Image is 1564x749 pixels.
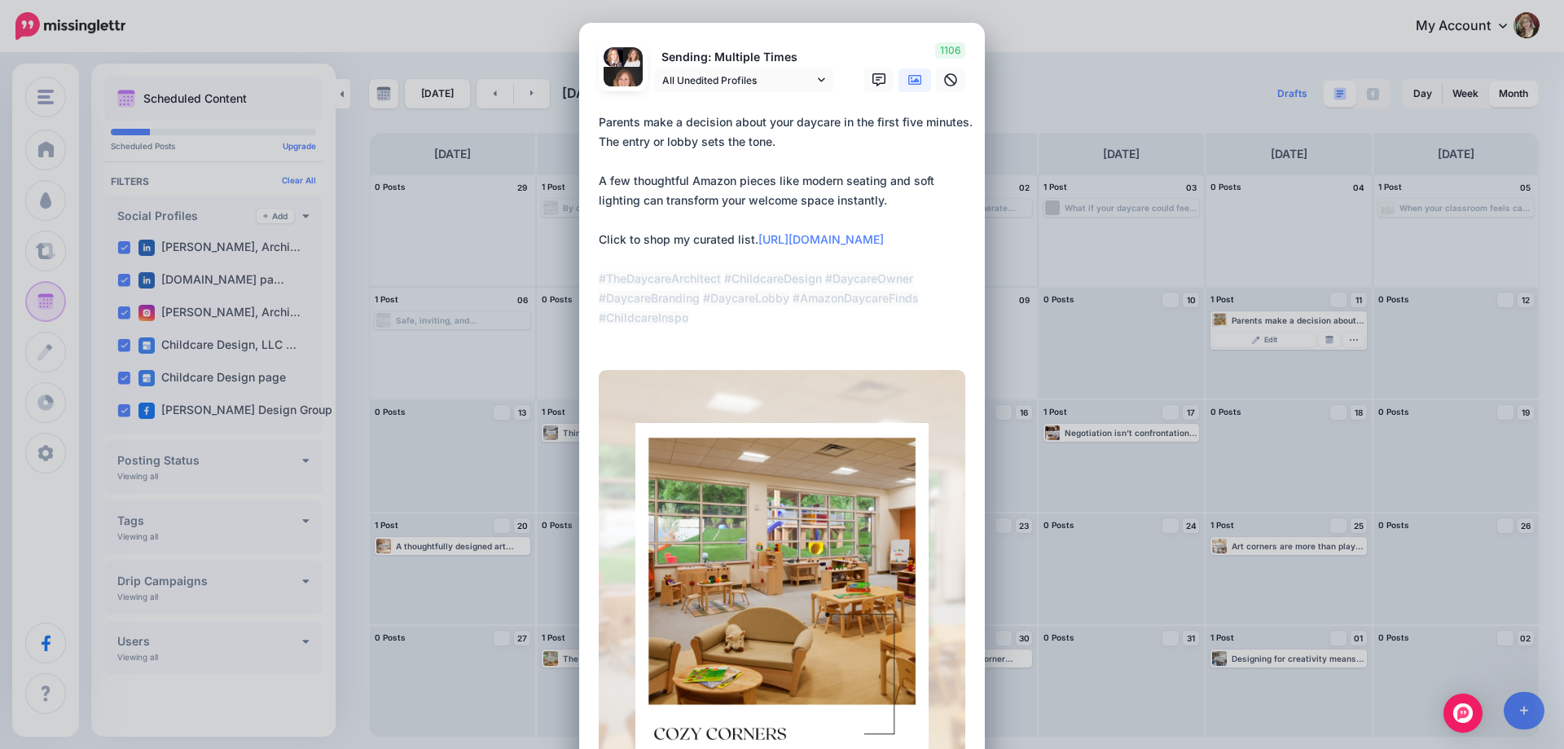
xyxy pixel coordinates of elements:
a: All Unedited Profiles [654,68,833,92]
div: Parents make a decision about your daycare in the first five minutes. The entry or lobby sets the... [599,112,973,328]
p: Sending: Multiple Times [654,48,833,67]
div: Open Intercom Messenger [1443,694,1483,733]
img: ACg8ocIlCG6dA0v2ciFHIjlwobABclKltGAGlCuJQJYiSLnFdS_-Nb_2s96-c-82275.png [604,67,643,106]
img: 1557244110365-82271.png [604,47,623,67]
span: 1106 [935,42,965,59]
span: All Unedited Profiles [662,72,814,89]
img: ACg8ocIlCG6dA0v2ciFHIjlwobABclKltGAGlCuJQJYiSLnFdS_-Nb_2s96-c-82275.png [623,47,643,67]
